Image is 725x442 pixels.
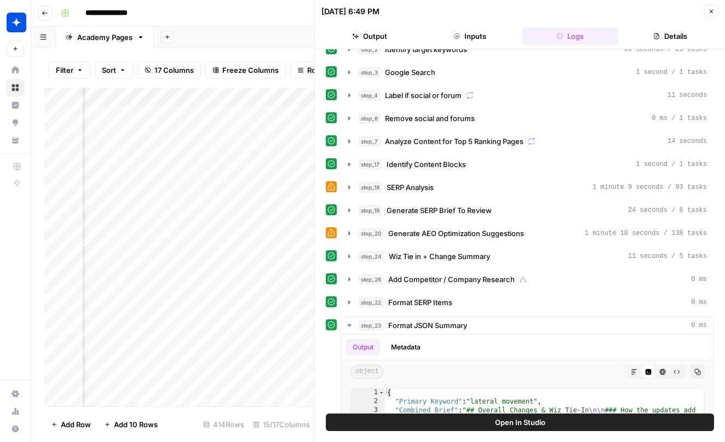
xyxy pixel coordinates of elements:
a: Browse [7,79,24,96]
span: 14 seconds [668,136,707,146]
div: 414 Rows [199,416,249,433]
a: Insights [7,96,24,114]
a: Usage [7,403,24,420]
a: Home [7,61,24,79]
span: Add Row [61,419,91,430]
button: 39 seconds / 23 tasks [342,41,714,58]
span: 0 ms / 1 tasks [652,113,707,123]
span: step_7 [358,136,381,147]
span: Wiz Tie in + Change Summary [389,251,490,262]
span: Identify target keywords [385,44,467,55]
button: Workspace: Wiz [7,9,24,36]
button: 0 ms [342,294,714,311]
span: Sort [102,65,116,76]
button: 17 Columns [137,61,201,79]
span: Label if social or forum [385,90,462,101]
span: Freeze Columns [222,65,279,76]
button: Help + Support [7,420,24,438]
span: Row Height [307,65,347,76]
span: Generate AEO Optimization Suggestions [388,228,524,239]
span: Format SERP Items [388,297,452,308]
button: 0 ms [342,271,714,288]
span: object [350,365,384,379]
button: 11 seconds / 5 tasks [342,248,714,265]
span: Google Search [385,67,435,78]
span: Filter [56,65,73,76]
span: 17 Columns [154,65,194,76]
button: Add Row [44,416,97,433]
button: Freeze Columns [205,61,286,79]
span: step_4 [358,90,381,101]
button: Open In Studio [326,414,714,431]
button: Filter [49,61,90,79]
div: [DATE] 6:49 PM [321,6,379,17]
span: 24 seconds / 6 tasks [628,205,707,215]
span: 0 ms [691,274,707,284]
span: 39 seconds / 23 tasks [624,44,707,54]
button: Sort [95,61,133,79]
a: Settings [7,385,24,403]
button: 24 seconds / 6 tasks [342,202,714,219]
button: Add 10 Rows [97,416,164,433]
div: 1 [351,388,385,397]
span: Open In Studio [495,417,545,428]
span: step_17 [358,159,382,170]
span: step_26 [358,274,384,285]
button: 0 ms / 1 tasks [342,110,714,127]
span: Add Competitor / Company Research [388,274,515,285]
span: 1 minute 10 seconds / 138 tasks [585,228,707,238]
div: 15/17 Columns [249,416,314,433]
a: Your Data [7,131,24,149]
span: step_23 [358,320,384,331]
span: 11 seconds [668,90,707,100]
span: 0 ms [691,297,707,307]
span: Analyze Content for Top 5 Ranking Pages [385,136,523,147]
button: Metadata [384,339,427,355]
button: Output [321,27,417,45]
span: Identify Content Blocks [387,159,466,170]
span: SERP Analysis [387,182,434,193]
span: 0 ms [691,320,707,330]
button: 1 minute 10 seconds / 138 tasks [342,225,714,242]
span: step_22 [358,297,384,308]
span: step_2 [358,44,381,55]
span: 11 seconds / 5 tasks [628,251,707,261]
span: Remove social and forums [385,113,475,124]
span: step_20 [358,228,384,239]
button: Inputs [422,27,517,45]
span: 1 minute 9 seconds / 93 tasks [592,182,707,192]
div: 2 [351,397,385,406]
span: step_3 [358,67,381,78]
span: 1 second / 1 tasks [636,159,707,169]
span: step_6 [358,113,381,124]
span: Add 10 Rows [114,419,158,430]
span: step_24 [358,251,384,262]
button: 11 seconds [342,87,714,104]
button: Output [346,339,380,355]
button: 1 minute 9 seconds / 93 tasks [342,179,714,196]
div: Academy Pages [77,32,133,43]
button: 1 second / 1 tasks [342,156,714,173]
span: 1 second / 1 tasks [636,67,707,77]
button: 1 second / 1 tasks [342,64,714,81]
span: Format JSON Summary [388,320,467,331]
a: Academy Pages [56,26,154,48]
button: Details [623,27,718,45]
a: Opportunities [7,114,24,131]
button: Logs [522,27,618,45]
span: step_18 [358,182,382,193]
span: step_19 [358,205,382,216]
button: 0 ms [342,317,714,334]
button: Row Height [290,61,354,79]
button: 14 seconds [342,133,714,150]
img: Wiz Logo [7,13,26,32]
span: Toggle code folding, rows 1 through 5308 [378,388,384,397]
span: Generate SERP Brief To Review [387,205,492,216]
